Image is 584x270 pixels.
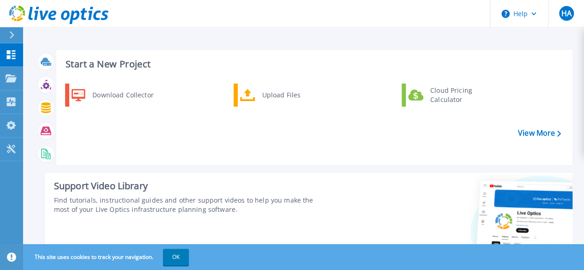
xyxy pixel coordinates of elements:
a: Download Collector [65,84,160,107]
a: View More [518,129,561,138]
div: Download Collector [88,86,157,104]
div: Cloud Pricing Calculator [426,86,494,104]
button: OK [163,249,189,265]
a: Cloud Pricing Calculator [402,84,496,107]
a: Upload Files [234,84,328,107]
div: Find tutorials, instructional guides and other support videos to help you make the most of your L... [54,196,328,214]
div: Support Video Library [54,180,328,192]
h3: Start a New Project [66,59,560,69]
span: HA [561,10,571,17]
div: Upload Files [258,86,326,104]
span: This site uses cookies to track your navigation. [25,249,189,265]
